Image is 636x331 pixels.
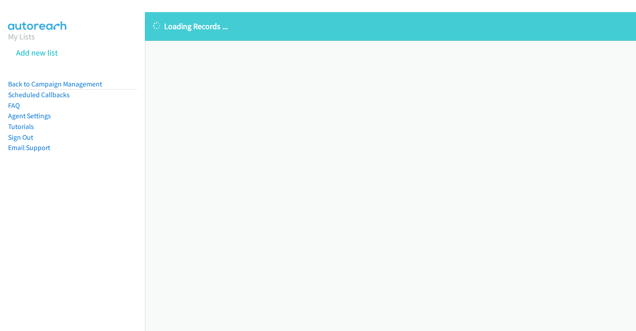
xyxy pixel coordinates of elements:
[16,47,58,58] a: Add new list
[8,31,35,42] a: My Lists
[8,122,34,131] a: Tutorials
[8,143,50,152] a: Email Support
[8,80,102,88] a: Back to Campaign Management
[8,90,70,99] a: Scheduled Callbacks
[8,112,51,120] a: Agent Settings
[8,133,33,142] a: Sign Out
[8,101,20,110] a: FAQ
[153,20,628,32] p: Loading Records ...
